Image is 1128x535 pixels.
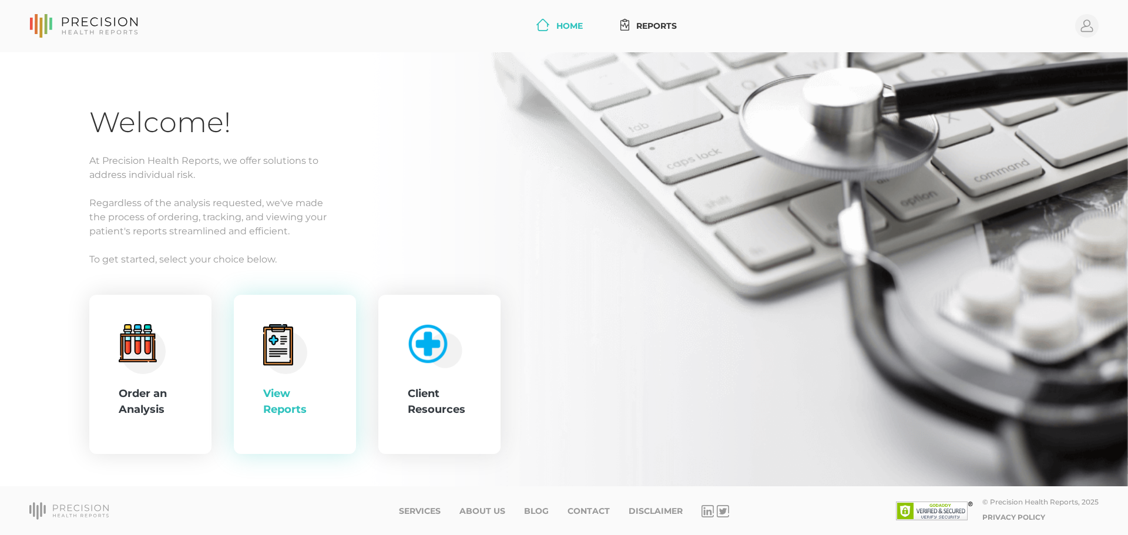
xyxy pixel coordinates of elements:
[532,15,587,37] a: Home
[119,386,182,418] div: Order an Analysis
[629,506,683,516] a: Disclaimer
[402,319,463,369] img: client-resource.c5a3b187.png
[89,154,1039,182] p: At Precision Health Reports, we offer solutions to address individual risk.
[524,506,549,516] a: Blog
[982,497,1099,506] div: © Precision Health Reports, 2025
[616,15,682,37] a: Reports
[568,506,610,516] a: Contact
[459,506,505,516] a: About Us
[896,502,973,520] img: SSL site seal - click to verify
[982,513,1045,521] a: Privacy Policy
[89,196,1039,238] p: Regardless of the analysis requested, we've made the process of ordering, tracking, and viewing y...
[408,386,471,418] div: Client Resources
[263,386,327,418] div: View Reports
[89,105,1039,140] h1: Welcome!
[89,253,1039,267] p: To get started, select your choice below.
[399,506,441,516] a: Services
